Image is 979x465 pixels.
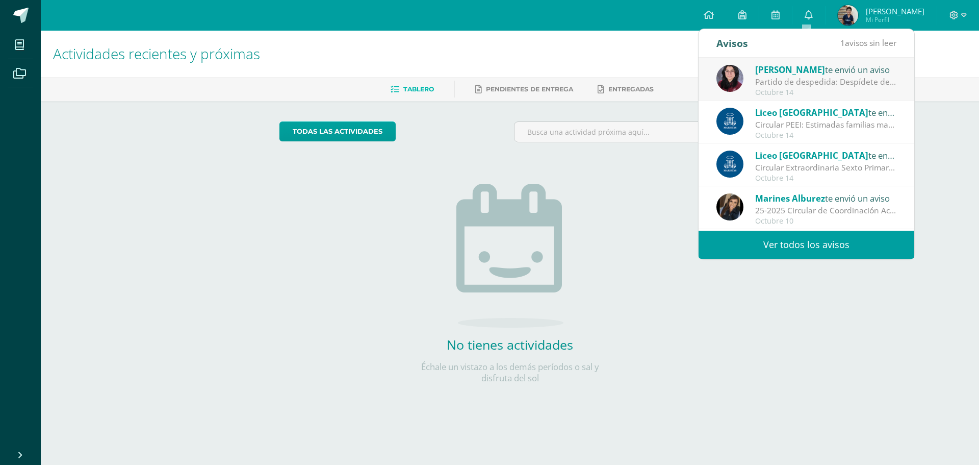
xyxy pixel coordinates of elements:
img: b41cd0bd7c5dca2e84b8bd7996f0ae72.png [716,108,743,135]
span: 1 [840,37,845,48]
img: f1067e2d6ed4d93e3fdd1602a9c4be33.png [716,65,743,92]
a: Pendientes de entrega [475,81,573,97]
a: Tablero [391,81,434,97]
img: b41cd0bd7c5dca2e84b8bd7996f0ae72.png [716,151,743,178]
img: no_activities.png [456,184,563,328]
div: Partido de despedida: Despídete de tu cancha de segundo ciclo [755,76,897,88]
span: Liceo [GEOGRAPHIC_DATA] [755,107,868,118]
p: Échale un vistazo a los demás períodos o sal y disfruta del sol [408,361,612,384]
div: Octubre 14 [755,131,897,140]
span: Liceo [GEOGRAPHIC_DATA] [755,150,868,161]
span: Tablero [403,85,434,93]
div: Octubre 10 [755,217,897,226]
div: Octubre 14 [755,174,897,183]
span: [PERSON_NAME] [755,64,825,76]
div: Circular Extraordinaria Sexto Primaria : Estimadas familias maristas les compartimos la siguiente... [755,162,897,174]
span: [PERSON_NAME] [866,6,924,16]
span: avisos sin leer [840,37,896,48]
span: Actividades recientes y próximas [53,44,260,63]
span: Entregadas [608,85,654,93]
div: Circular PEEI: Estimadas familias maristas nos complace compartir con ustedes que, como parte de ... [755,119,897,131]
h2: No tienes actividades [408,336,612,353]
div: te envió un aviso [755,63,897,76]
img: 6f99ca85ee158e1ea464f4dd0b53ae36.png [716,193,743,221]
div: te envió un aviso [755,149,897,162]
img: 1535c0312ae203c30d44d59aa01203f9.png [838,5,858,26]
a: Entregadas [598,81,654,97]
div: te envió un aviso [755,106,897,119]
input: Busca una actividad próxima aquí... [514,122,740,142]
div: Octubre 14 [755,88,897,97]
div: te envió un aviso [755,191,897,205]
a: Ver todos los avisos [699,231,914,259]
span: Pendientes de entrega [486,85,573,93]
div: 25-2025 Circular de Coordinación Académica: Buenos días estimadas familias maristas del Liceo Gua... [755,205,897,216]
span: Mi Perfil [866,15,924,24]
span: Marines Alburez [755,192,825,204]
a: todas las Actividades [279,121,396,141]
